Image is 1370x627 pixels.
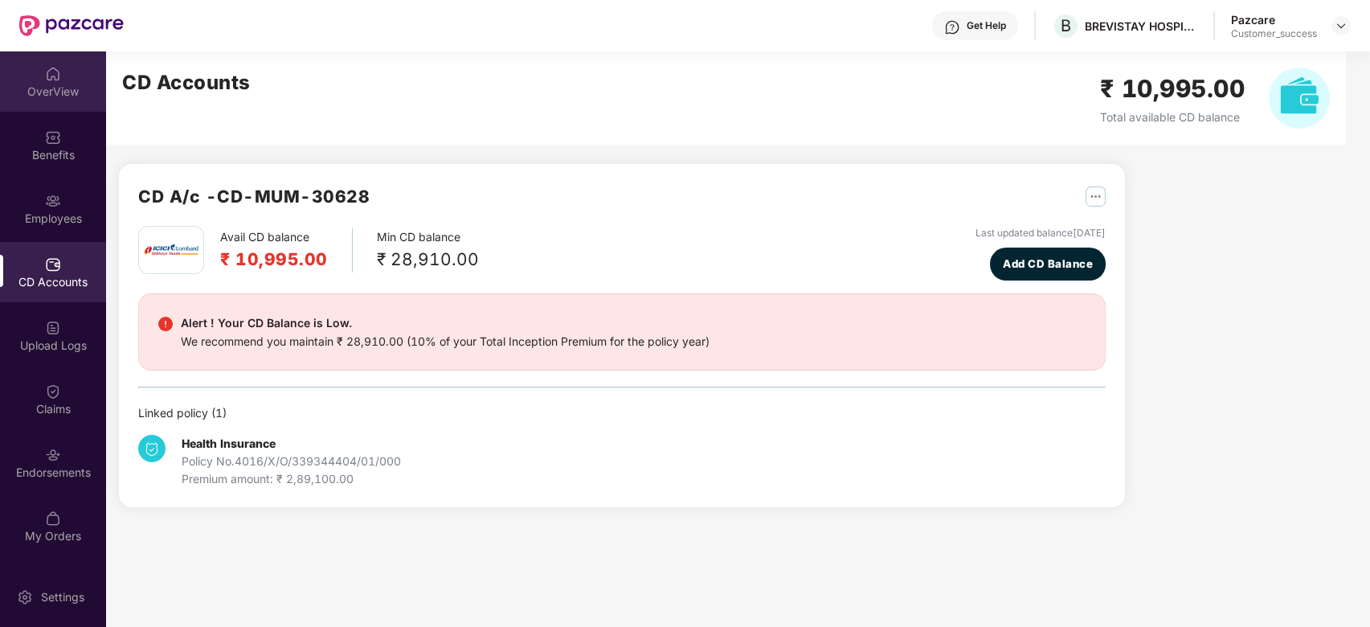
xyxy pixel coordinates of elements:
img: svg+xml;base64,PHN2ZyBpZD0iVXBsb2FkX0xvZ3MiIGRhdGEtbmFtZT0iVXBsb2FkIExvZ3MiIHhtbG5zPSJodHRwOi8vd3... [45,320,61,336]
img: svg+xml;base64,PHN2ZyBpZD0iRW5kb3JzZW1lbnRzIiB4bWxucz0iaHR0cDovL3d3dy53My5vcmcvMjAwMC9zdmciIHdpZH... [45,447,61,463]
div: We recommend you maintain ₹ 28,910.00 (10% of your Total Inception Premium for the policy year) [181,333,710,350]
h2: ₹ 10,995.00 [220,246,328,273]
img: svg+xml;base64,PHN2ZyBpZD0iTXlfT3JkZXJzIiBkYXRhLW5hbWU9Ik15IE9yZGVycyIgeG1sbnM9Imh0dHA6Ly93d3cudz... [45,510,61,527]
img: svg+xml;base64,PHN2ZyBpZD0iRHJvcGRvd24tMzJ4MzIiIHhtbG5zPSJodHRwOi8vd3d3LnczLm9yZy8yMDAwL3N2ZyIgd2... [1335,19,1348,32]
img: svg+xml;base64,PHN2ZyBpZD0iSGVscC0zMngzMiIgeG1sbnM9Imh0dHA6Ly93d3cudzMub3JnLzIwMDAvc3ZnIiB3aWR0aD... [944,19,960,35]
div: Avail CD balance [220,228,353,273]
img: svg+xml;base64,PHN2ZyBpZD0iU2V0dGluZy0yMHgyMCIgeG1sbnM9Imh0dHA6Ly93d3cudzMub3JnLzIwMDAvc3ZnIiB3aW... [17,589,33,605]
img: New Pazcare Logo [19,15,124,36]
b: Health Insurance [182,436,276,450]
img: svg+xml;base64,PHN2ZyB4bWxucz0iaHR0cDovL3d3dy53My5vcmcvMjAwMC9zdmciIHhtbG5zOnhsaW5rPSJodHRwOi8vd3... [1269,68,1330,129]
img: svg+xml;base64,PHN2ZyBpZD0iSG9tZSIgeG1sbnM9Imh0dHA6Ly93d3cudzMub3JnLzIwMDAvc3ZnIiB3aWR0aD0iMjAiIG... [45,66,61,82]
div: Settings [36,589,89,605]
img: icici.png [141,240,202,260]
h2: CD Accounts [122,68,251,98]
div: Linked policy ( 1 ) [138,404,1106,422]
span: Add CD Balance [1003,256,1093,273]
button: Add CD Balance [990,248,1105,281]
span: B [1061,16,1071,35]
h2: ₹ 10,995.00 [1100,70,1245,108]
img: svg+xml;base64,PHN2ZyB4bWxucz0iaHR0cDovL3d3dy53My5vcmcvMjAwMC9zdmciIHdpZHRoPSIyNSIgaGVpZ2h0PSIyNS... [1086,186,1106,207]
div: Min CD balance [377,228,479,273]
div: Policy No. 4016/X/O/339344404/01/000 [182,453,401,470]
img: svg+xml;base64,PHN2ZyBpZD0iRGFuZ2VyX2FsZXJ0IiBkYXRhLW5hbWU9IkRhbmdlciBhbGVydCIgeG1sbnM9Imh0dHA6Ly... [158,317,173,331]
span: Total available CD balance [1100,110,1240,124]
img: svg+xml;base64,PHN2ZyBpZD0iRW1wbG95ZWVzIiB4bWxucz0iaHR0cDovL3d3dy53My5vcmcvMjAwMC9zdmciIHdpZHRoPS... [45,193,61,209]
div: Premium amount: ₹ 2,89,100.00 [182,470,401,488]
img: svg+xml;base64,PHN2ZyB4bWxucz0iaHR0cDovL3d3dy53My5vcmcvMjAwMC9zdmciIHdpZHRoPSIzNCIgaGVpZ2h0PSIzNC... [138,435,166,462]
img: svg+xml;base64,PHN2ZyBpZD0iQ0RfQWNjb3VudHMiIGRhdGEtbmFtZT0iQ0QgQWNjb3VudHMiIHhtbG5zPSJodHRwOi8vd3... [45,256,61,273]
div: ₹ 28,910.00 [377,246,479,273]
div: BREVISTAY HOSPITALITY PRIVATE LIMITED [1085,18,1197,34]
img: svg+xml;base64,PHN2ZyBpZD0iQmVuZWZpdHMiIHhtbG5zPSJodHRwOi8vd3d3LnczLm9yZy8yMDAwL3N2ZyIgd2lkdGg9Ij... [45,129,61,145]
div: Get Help [967,19,1006,32]
div: Customer_success [1231,27,1317,40]
img: svg+xml;base64,PHN2ZyBpZD0iQ2xhaW0iIHhtbG5zPSJodHRwOi8vd3d3LnczLm9yZy8yMDAwL3N2ZyIgd2lkdGg9IjIwIi... [45,383,61,400]
div: Pazcare [1231,12,1317,27]
h2: CD A/c - CD-MUM-30628 [138,183,370,210]
div: Last updated balance [DATE] [975,226,1106,241]
div: Alert ! Your CD Balance is Low. [181,313,710,333]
